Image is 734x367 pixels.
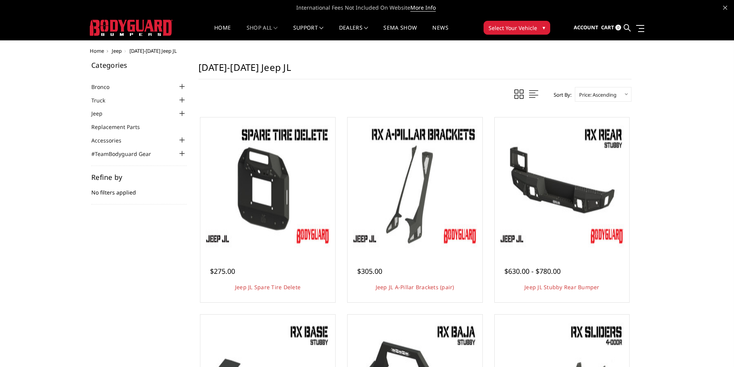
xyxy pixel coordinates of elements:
[601,17,621,38] a: Cart 0
[214,25,231,40] a: Home
[91,83,119,91] a: Bronco
[410,4,436,12] a: More Info
[524,283,600,291] a: Jeep JL Stubby Rear Bumper
[349,119,480,250] a: Jeep JL A-Pillar Brackets (pair) Jeep JL A-Pillar Brackets (pair)
[489,24,537,32] span: Select Your Vehicle
[615,25,621,30] span: 0
[91,109,112,117] a: Jeep
[247,25,278,40] a: shop all
[383,25,417,40] a: SEMA Show
[574,24,598,31] span: Account
[497,119,628,250] a: Jeep JL Stubby Rear Bumper Jeep JL Stubby Rear Bumper
[202,119,333,250] a: Jeep JL Spare Tire Delete Jeep JL Spare Tire Delete
[293,25,324,40] a: Support
[112,47,122,54] a: Jeep
[432,25,448,40] a: News
[91,123,149,131] a: Replacement Parts
[376,283,454,291] a: Jeep JL A-Pillar Brackets (pair)
[91,136,131,144] a: Accessories
[210,266,235,276] span: $275.00
[91,150,161,158] a: #TeamBodyguard Gear
[543,23,545,32] span: ▾
[549,89,571,101] label: Sort By:
[91,174,187,181] h5: Refine by
[484,21,550,35] button: Select Your Vehicle
[601,24,614,31] span: Cart
[91,174,187,204] div: No filters applied
[202,119,333,250] img: Jeep JL Spare Tire Delete
[90,20,173,36] img: BODYGUARD BUMPERS
[357,266,382,276] span: $305.00
[504,266,561,276] span: $630.00 - $780.00
[339,25,368,40] a: Dealers
[91,62,187,69] h5: Categories
[198,62,632,79] h1: [DATE]-[DATE] Jeep JL
[90,47,104,54] a: Home
[129,47,177,54] span: [DATE]-[DATE] Jeep JL
[574,17,598,38] a: Account
[235,283,301,291] a: Jeep JL Spare Tire Delete
[91,96,115,104] a: Truck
